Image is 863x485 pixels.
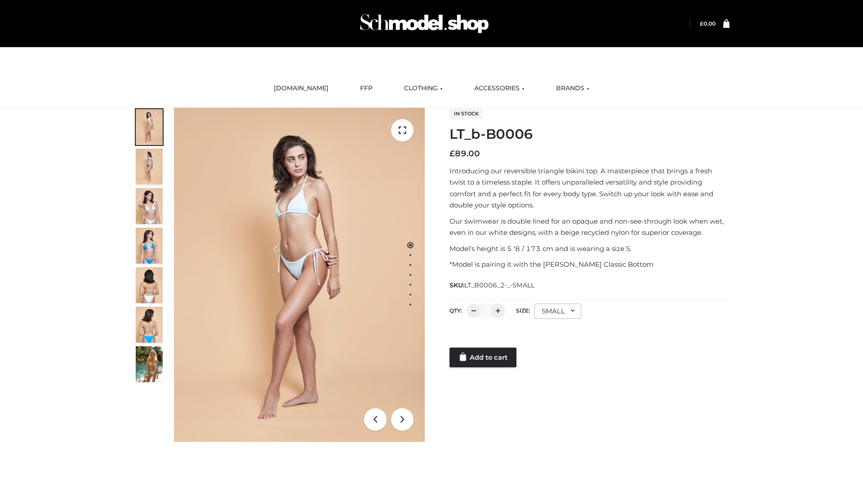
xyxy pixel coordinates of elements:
[534,304,581,319] div: SMALL
[549,79,596,98] a: BRANDS
[174,108,425,442] img: ArielClassicBikiniTop_CloudNine_AzureSky_OW114ECO_1
[136,109,163,145] img: ArielClassicBikiniTop_CloudNine_AzureSky_OW114ECO_1-scaled.jpg
[449,280,535,291] span: SKU:
[449,259,730,270] p: *Model is pairing it with the [PERSON_NAME] Classic Bottom
[357,6,492,41] img: Schmodel Admin 964
[467,79,531,98] a: ACCESSORIES
[464,281,534,289] span: LT_B0006_2-_-SMALL
[449,243,730,255] p: Model’s height is 5 ‘8 / 173 cm and is wearing a size S.
[136,228,163,264] img: ArielClassicBikiniTop_CloudNine_AzureSky_OW114ECO_4-scaled.jpg
[449,348,516,367] a: Add to cart
[136,267,163,303] img: ArielClassicBikiniTop_CloudNine_AzureSky_OW114ECO_7-scaled.jpg
[136,307,163,343] img: ArielClassicBikiniTop_CloudNine_AzureSky_OW114ECO_8-scaled.jpg
[449,165,730,211] p: Introducing our reversible triangle bikini top. A masterpiece that brings a fresh twist to a time...
[516,307,530,314] label: Size:
[449,126,730,142] h1: LT_b-B0006
[449,216,730,238] p: Our swimwear is double lined for an opaque and non-see-through look when wet, even in our white d...
[700,20,703,27] span: £
[136,346,163,382] img: Arieltop_CloudNine_AzureSky2.jpg
[136,149,163,185] img: ArielClassicBikiniTop_CloudNine_AzureSky_OW114ECO_2-scaled.jpg
[397,79,449,98] a: CLOTHING
[136,188,163,224] img: ArielClassicBikiniTop_CloudNine_AzureSky_OW114ECO_3-scaled.jpg
[449,149,455,159] span: £
[449,108,483,119] span: In stock
[700,20,716,27] bdi: 0.00
[449,149,480,159] bdi: 89.00
[449,307,462,314] label: QTY:
[353,79,379,98] a: FFP
[267,79,335,98] a: [DOMAIN_NAME]
[700,20,716,27] a: £0.00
